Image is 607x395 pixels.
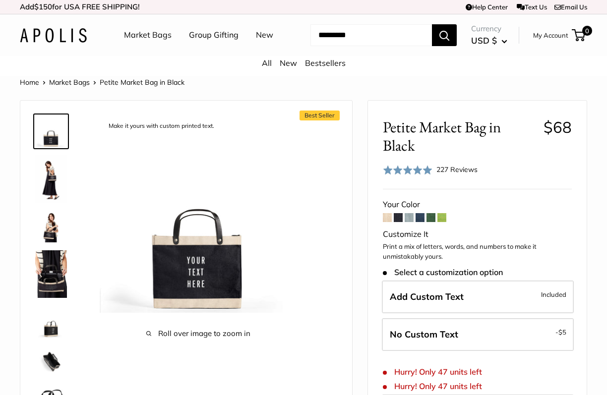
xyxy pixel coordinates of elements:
[262,58,272,68] a: All
[33,209,69,244] a: Petite Market Bag in Black
[471,33,507,49] button: USD $
[33,248,69,300] a: Petite Market Bag in Black
[35,155,67,203] img: Petite Market Bag in Black
[554,3,587,11] a: Email Us
[124,28,172,43] a: Market Bags
[383,242,572,261] p: Print a mix of letters, words, and numbers to make it unmistakably yours.
[310,24,432,46] input: Search...
[383,118,536,155] span: Petite Market Bag in Black
[582,26,592,36] span: 0
[33,153,69,205] a: Petite Market Bag in Black
[390,291,464,302] span: Add Custom Text
[33,343,69,379] a: description_Spacious inner area with room for everything.
[383,367,482,377] span: Hurry! Only 47 units left
[35,211,67,242] img: Petite Market Bag in Black
[573,29,585,41] a: 0
[466,3,508,11] a: Help Center
[383,227,572,242] div: Customize It
[20,28,87,43] img: Apolis
[383,382,482,391] span: Hurry! Only 47 units left
[100,78,184,87] span: Petite Market Bag in Black
[558,328,566,336] span: $5
[49,78,90,87] a: Market Bags
[33,113,69,149] a: description_Make it yours with custom printed text.
[305,58,346,68] a: Bestsellers
[382,318,574,351] label: Leave Blank
[382,281,574,313] label: Add Custom Text
[471,22,507,36] span: Currency
[517,3,547,11] a: Text Us
[35,306,67,338] img: Petite Market Bag in Black
[20,76,184,89] nav: Breadcrumb
[471,35,497,46] span: USD $
[256,28,273,43] a: New
[390,329,458,340] span: No Custom Text
[100,115,297,313] img: description_Make it yours with custom printed text.
[436,165,478,174] span: 227 Reviews
[383,268,502,277] span: Select a customization option
[35,250,67,298] img: Petite Market Bag in Black
[432,24,457,46] button: Search
[555,326,566,338] span: -
[100,327,297,340] span: Roll over image to zoom in
[35,345,67,377] img: description_Spacious inner area with room for everything.
[300,111,340,120] span: Best Seller
[34,2,52,11] span: $150
[189,28,239,43] a: Group Gifting
[280,58,297,68] a: New
[35,115,67,147] img: description_Make it yours with custom printed text.
[383,197,572,212] div: Your Color
[20,78,39,87] a: Home
[33,304,69,339] a: Petite Market Bag in Black
[104,119,219,133] div: Make it yours with custom printed text.
[533,29,568,41] a: My Account
[544,117,572,137] span: $68
[541,288,566,300] span: Included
